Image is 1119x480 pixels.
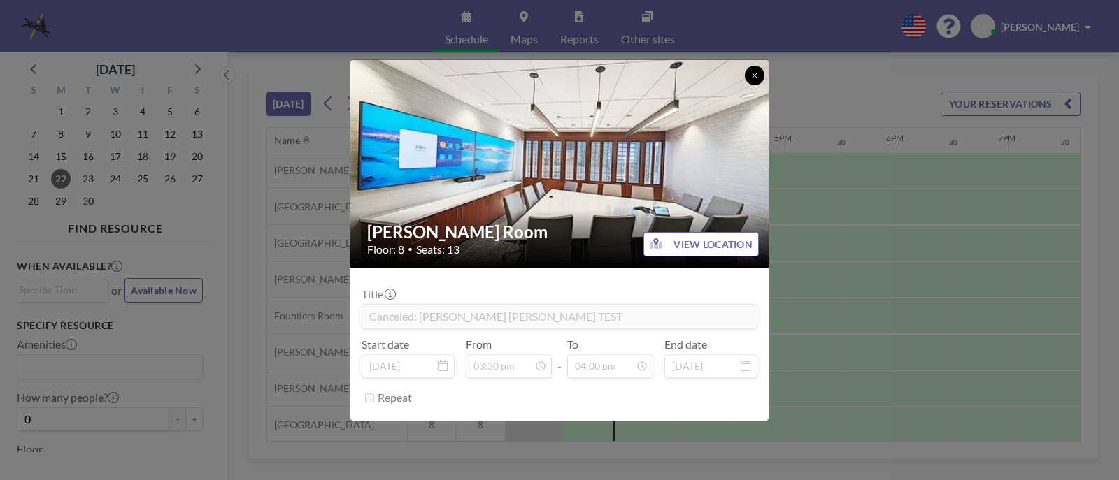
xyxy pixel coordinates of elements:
h2: [PERSON_NAME] Room [367,221,753,242]
label: To [567,337,578,351]
input: (No title) [362,305,757,328]
span: Seats: 13 [416,242,459,256]
span: Floor: 8 [367,242,404,256]
label: Title [362,287,394,301]
label: From [466,337,492,351]
img: 537.jpg [350,6,770,321]
span: - [557,342,562,373]
button: VIEW LOCATION [643,232,759,256]
label: Repeat [378,391,412,405]
label: Start date [362,337,409,351]
label: End date [664,337,707,351]
span: • [408,244,413,254]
